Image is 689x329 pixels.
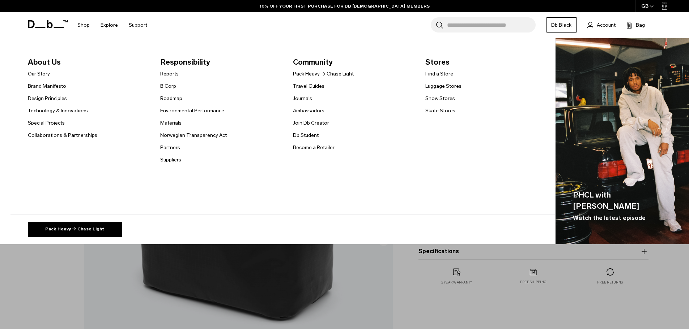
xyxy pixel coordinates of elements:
[293,131,319,139] a: Db Student
[597,21,616,29] span: Account
[160,119,182,127] a: Materials
[293,70,354,78] a: Pack Heavy → Chase Light
[28,82,66,90] a: Brand Manifesto
[101,12,118,38] a: Explore
[28,107,88,114] a: Technology & Innovations
[573,189,672,212] span: PHCL with [PERSON_NAME]
[160,95,182,102] a: Roadmap
[160,144,180,151] a: Partners
[129,12,147,38] a: Support
[28,56,149,68] span: About Us
[425,95,455,102] a: Snow Stores
[425,70,453,78] a: Find a Store
[293,82,324,90] a: Travel Guides
[293,95,312,102] a: Journals
[28,95,67,102] a: Design Principles
[425,107,455,114] a: Skate Stores
[425,82,462,90] a: Luggage Stores
[28,131,97,139] a: Collaborations & Partnerships
[28,119,65,127] a: Special Projects
[160,131,227,139] a: Norwegian Transparency Act
[160,107,224,114] a: Environmental Performance
[28,70,50,78] a: Our Story
[587,21,616,29] a: Account
[160,56,281,68] span: Responsibility
[573,214,646,222] span: Watch the latest episode
[293,119,329,127] a: Join Db Creator
[293,56,414,68] span: Community
[260,3,430,9] a: 10% OFF YOUR FIRST PURCHASE FOR DB [DEMOGRAPHIC_DATA] MEMBERS
[77,12,90,38] a: Shop
[626,21,645,29] button: Bag
[293,107,324,114] a: Ambassadors
[293,144,335,151] a: Become a Retailer
[546,17,577,33] a: Db Black
[72,12,153,38] nav: Main Navigation
[160,156,181,164] a: Suppliers
[636,21,645,29] span: Bag
[160,82,176,90] a: B Corp
[28,222,122,237] a: Pack Heavy → Chase Light
[160,70,179,78] a: Reports
[425,56,546,68] span: Stores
